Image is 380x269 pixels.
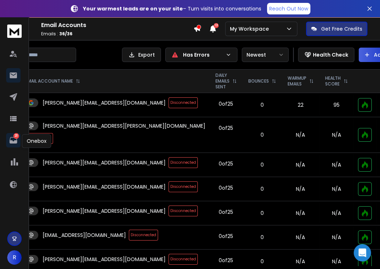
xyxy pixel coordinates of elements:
[288,75,306,87] p: WARMUP EMAILS
[43,207,166,215] p: [PERSON_NAME][EMAIL_ADDRESS][DOMAIN_NAME]
[324,234,349,241] p: N/A
[325,75,341,87] p: HEALTH SCORE
[324,185,349,193] p: N/A
[219,124,233,132] div: 0 of 25
[306,22,367,36] button: Get Free Credits
[214,23,219,28] span: 13
[324,131,349,138] p: N/A
[83,5,183,12] strong: Your warmest leads are on your site
[247,258,278,265] p: 0
[43,122,205,129] p: [PERSON_NAME][EMAIL_ADDRESS][PERSON_NAME][DOMAIN_NAME]
[324,161,349,168] p: N/A
[269,5,308,12] p: Reach Out Now
[43,256,166,263] p: [PERSON_NAME][EMAIL_ADDRESS][DOMAIN_NAME]
[247,210,278,217] p: 0
[169,97,198,108] span: Disconnected
[6,133,21,147] a: 20
[129,230,158,241] span: Disconnected
[247,185,278,193] p: 0
[169,157,198,168] span: Disconnected
[43,183,166,190] p: [PERSON_NAME][EMAIL_ADDRESS][DOMAIN_NAME]
[59,31,73,37] span: 36 / 36
[282,177,319,201] td: N/A
[219,257,233,264] div: 0 of 25
[83,5,261,12] p: – Turn visits into conversations
[219,208,233,216] div: 0 of 25
[24,133,53,144] span: Disconnected
[7,25,22,38] img: logo
[7,250,22,265] button: R
[22,134,51,148] div: Onebox
[247,131,278,138] p: 0
[282,93,319,117] td: 22
[324,210,349,217] p: N/A
[282,117,319,153] td: N/A
[247,161,278,168] p: 0
[324,258,349,265] p: N/A
[319,93,354,117] td: 95
[41,21,193,30] h1: Email Accounts
[248,78,269,84] p: BOUNCES
[230,25,272,32] p: My Workspace
[43,231,126,239] p: [EMAIL_ADDRESS][DOMAIN_NAME]
[219,233,233,240] div: 0 of 25
[321,25,362,32] p: Get Free Credits
[282,153,319,177] td: N/A
[247,101,278,109] p: 0
[43,159,166,166] p: [PERSON_NAME][EMAIL_ADDRESS][DOMAIN_NAME]
[282,225,319,250] td: N/A
[41,31,193,37] p: Emails :
[169,181,198,192] span: Disconnected
[25,78,80,84] div: EMAIL ACCOUNT NAME
[169,206,198,216] span: Disconnected
[183,51,223,58] p: Has Errors
[219,184,233,191] div: 0 of 25
[267,3,310,14] a: Reach Out Now
[215,72,230,90] p: DAILY EMAILS SENT
[169,254,198,265] span: Disconnected
[242,48,289,62] button: Newest
[13,133,19,139] p: 20
[354,244,371,261] div: Open Intercom Messenger
[298,48,354,62] button: Health Check
[122,48,161,62] button: Export
[219,100,233,107] div: 0 of 25
[247,234,278,241] p: 0
[313,51,348,58] p: Health Check
[282,201,319,225] td: N/A
[43,99,166,106] p: [PERSON_NAME][EMAIL_ADDRESS][DOMAIN_NAME]
[219,160,233,167] div: 0 of 25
